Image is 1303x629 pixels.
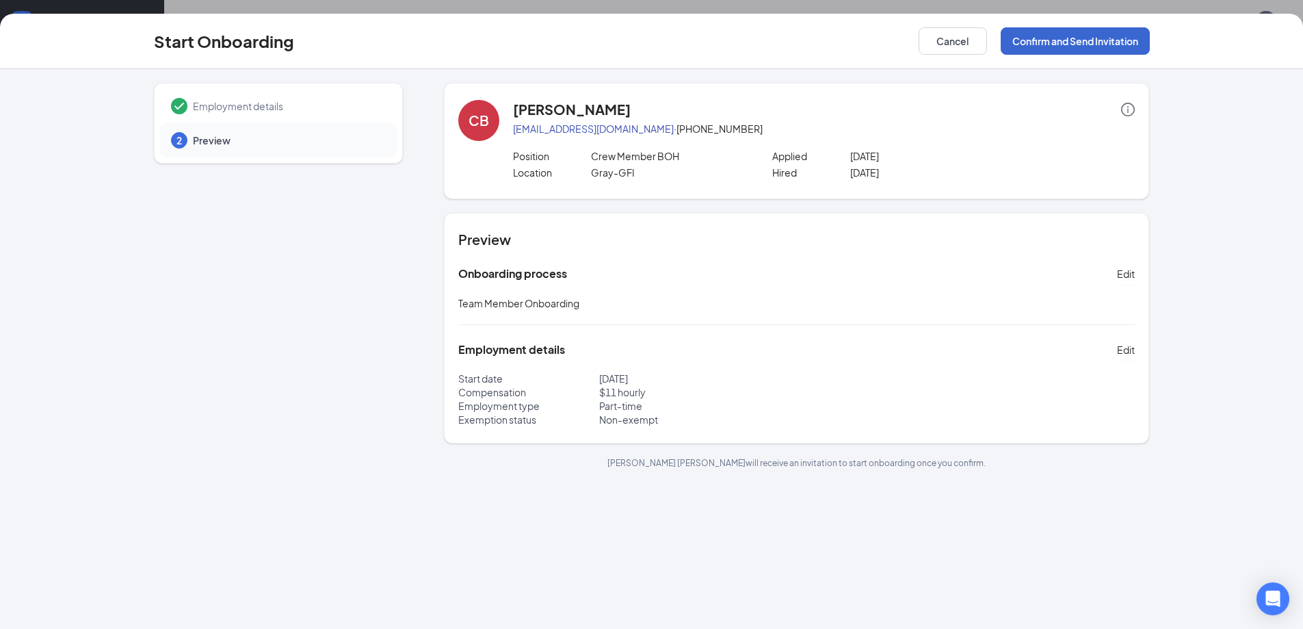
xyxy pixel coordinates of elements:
[513,166,591,179] p: Location
[469,111,489,130] div: CB
[193,133,383,147] span: Preview
[591,149,746,163] p: Crew Member BOH
[599,399,797,413] p: Part-time
[599,385,797,399] p: $ 11 hourly
[599,372,797,385] p: [DATE]
[591,166,746,179] p: Gray-GFI
[513,149,591,163] p: Position
[1256,582,1289,615] div: Open Intercom Messenger
[154,29,294,53] h3: Start Onboarding
[458,342,565,357] h5: Employment details
[919,27,987,55] button: Cancel
[193,99,383,113] span: Employment details
[176,133,182,147] span: 2
[171,98,187,114] svg: Checkmark
[458,230,1135,249] h4: Preview
[599,413,797,426] p: Non-exempt
[850,149,1005,163] p: [DATE]
[1121,103,1135,116] span: info-circle
[1117,263,1135,285] button: Edit
[1117,343,1135,357] span: Edit
[850,166,1005,179] p: [DATE]
[772,166,850,179] p: Hired
[458,297,579,309] span: Team Member Onboarding
[772,149,850,163] p: Applied
[513,122,1135,136] p: · [PHONE_NUMBER]
[458,385,599,399] p: Compensation
[513,100,631,119] h4: [PERSON_NAME]
[458,372,599,385] p: Start date
[458,399,599,413] p: Employment type
[458,266,567,281] h5: Onboarding process
[1117,339,1135,361] button: Edit
[458,413,599,426] p: Exemption status
[444,457,1149,469] p: [PERSON_NAME] [PERSON_NAME] will receive an invitation to start onboarding once you confirm.
[1001,27,1150,55] button: Confirm and Send Invitation
[513,123,674,135] a: [EMAIL_ADDRESS][DOMAIN_NAME]
[1117,267,1135,281] span: Edit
